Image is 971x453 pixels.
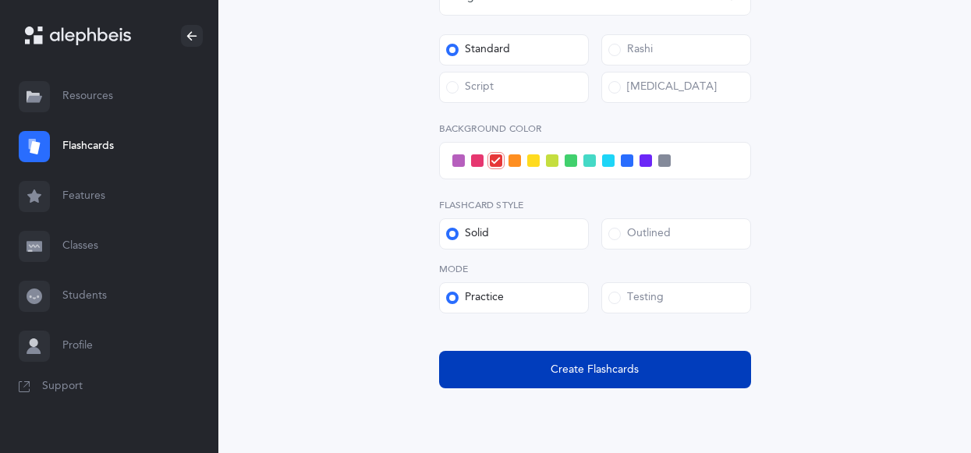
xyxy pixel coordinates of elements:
button: Create Flashcards [439,351,751,388]
div: [MEDICAL_DATA] [608,80,717,95]
span: Create Flashcards [551,362,639,378]
label: Mode [439,262,751,276]
div: Practice [446,290,504,306]
div: Testing [608,290,664,306]
label: Background color [439,122,751,136]
div: Outlined [608,226,671,242]
div: Rashi [608,42,653,58]
div: Script [446,80,494,95]
div: Solid [446,226,489,242]
div: Standard [446,42,510,58]
label: Flashcard Style [439,198,751,212]
span: Support [42,379,83,395]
